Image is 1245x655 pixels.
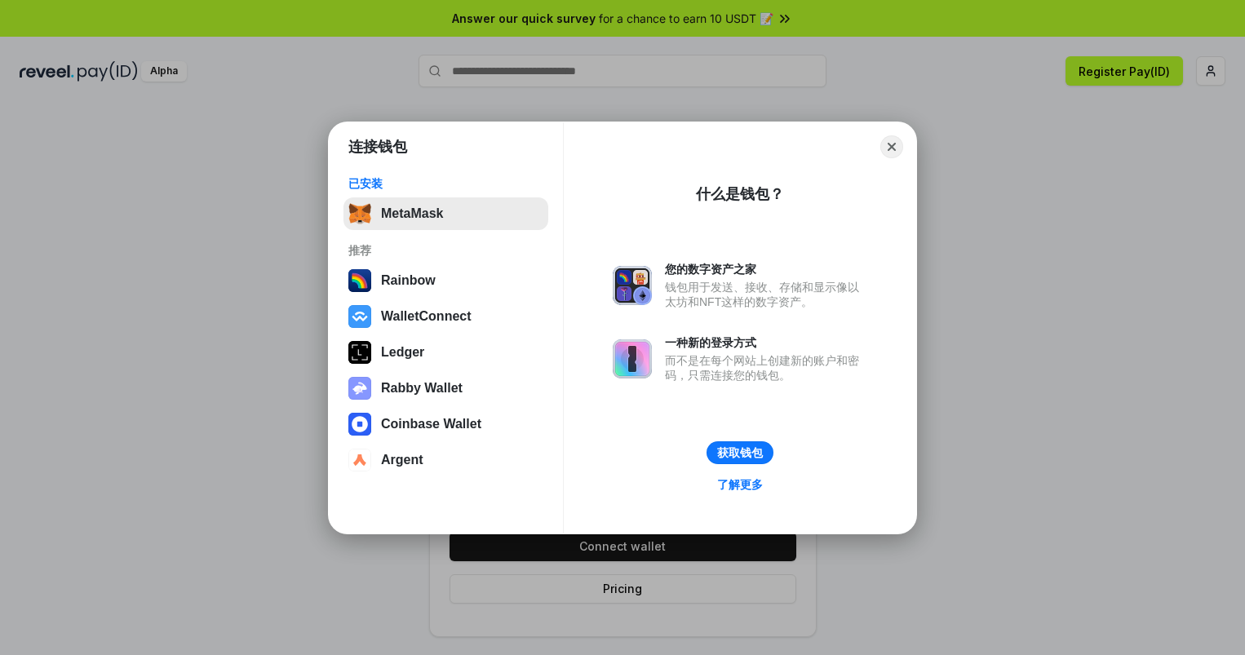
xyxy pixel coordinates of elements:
div: 已安装 [348,176,543,191]
h1: 连接钱包 [348,137,407,157]
div: 推荐 [348,243,543,258]
img: svg+xml,%3Csvg%20xmlns%3D%22http%3A%2F%2Fwww.w3.org%2F2000%2Fsvg%22%20fill%3D%22none%22%20viewBox... [613,339,652,378]
div: 您的数字资产之家 [665,262,867,277]
div: 什么是钱包？ [696,184,784,204]
div: 获取钱包 [717,445,763,460]
button: Close [880,135,903,158]
button: MetaMask [343,197,548,230]
img: svg+xml,%3Csvg%20xmlns%3D%22http%3A%2F%2Fwww.w3.org%2F2000%2Fsvg%22%20width%3D%2228%22%20height%3... [348,341,371,364]
div: 而不是在每个网站上创建新的账户和密码，只需连接您的钱包。 [665,353,867,383]
img: svg+xml,%3Csvg%20width%3D%2228%22%20height%3D%2228%22%20viewBox%3D%220%200%2028%2028%22%20fill%3D... [348,305,371,328]
div: 一种新的登录方式 [665,335,867,350]
div: Rainbow [381,273,436,288]
button: Ledger [343,336,548,369]
div: 钱包用于发送、接收、存储和显示像以太坊和NFT这样的数字资产。 [665,280,867,309]
div: Rabby Wallet [381,381,463,396]
img: svg+xml,%3Csvg%20width%3D%2228%22%20height%3D%2228%22%20viewBox%3D%220%200%2028%2028%22%20fill%3D... [348,449,371,471]
div: Argent [381,453,423,467]
button: Rabby Wallet [343,372,548,405]
img: svg+xml,%3Csvg%20xmlns%3D%22http%3A%2F%2Fwww.w3.org%2F2000%2Fsvg%22%20fill%3D%22none%22%20viewBox... [613,266,652,305]
button: 获取钱包 [707,441,773,464]
a: 了解更多 [707,474,773,495]
div: MetaMask [381,206,443,221]
img: svg+xml,%3Csvg%20width%3D%2228%22%20height%3D%2228%22%20viewBox%3D%220%200%2028%2028%22%20fill%3D... [348,413,371,436]
button: WalletConnect [343,300,548,333]
img: svg+xml,%3Csvg%20xmlns%3D%22http%3A%2F%2Fwww.w3.org%2F2000%2Fsvg%22%20fill%3D%22none%22%20viewBox... [348,377,371,400]
img: svg+xml,%3Csvg%20fill%3D%22none%22%20height%3D%2233%22%20viewBox%3D%220%200%2035%2033%22%20width%... [348,202,371,225]
img: svg+xml,%3Csvg%20width%3D%22120%22%20height%3D%22120%22%20viewBox%3D%220%200%20120%20120%22%20fil... [348,269,371,292]
button: Rainbow [343,264,548,297]
div: 了解更多 [717,477,763,492]
div: Coinbase Wallet [381,417,481,432]
button: Argent [343,444,548,476]
div: WalletConnect [381,309,472,324]
div: Ledger [381,345,424,360]
button: Coinbase Wallet [343,408,548,440]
